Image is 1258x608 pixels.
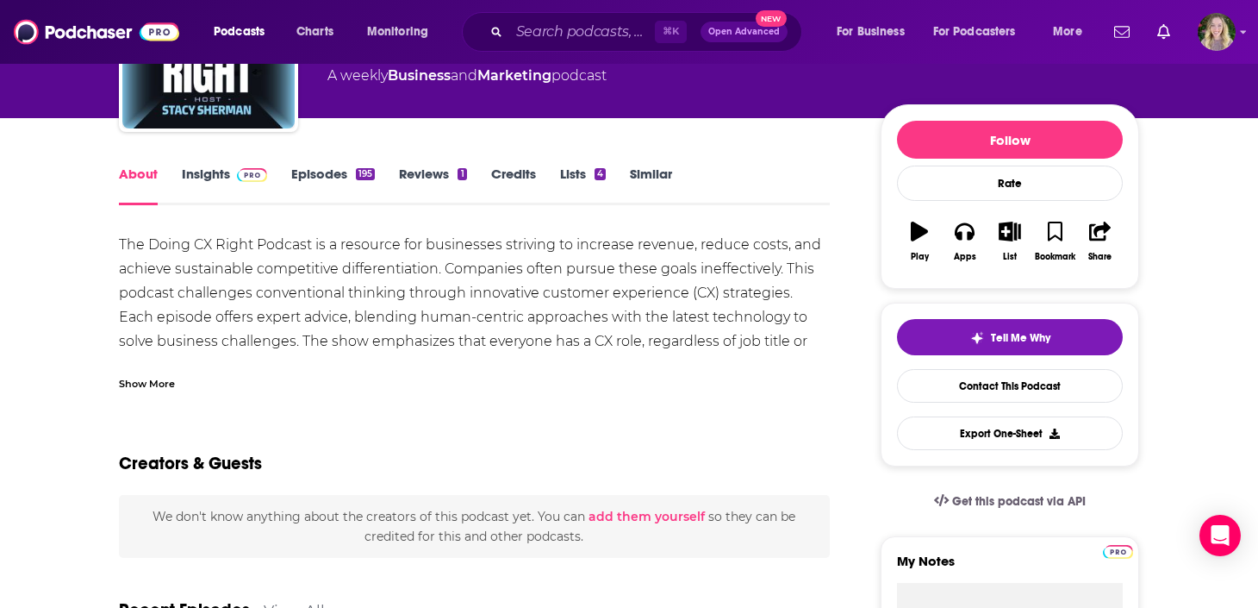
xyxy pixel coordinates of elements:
[897,121,1123,159] button: Follow
[509,18,655,46] input: Search podcasts, credits, & more...
[119,233,830,450] div: The Doing CX Right Podcast is a resource for businesses striving to increase revenue, reduce cost...
[1198,13,1236,51] button: Show profile menu
[897,166,1123,201] div: Rate
[756,10,787,27] span: New
[1150,17,1177,47] a: Show notifications dropdown
[1103,545,1133,559] img: Podchaser Pro
[296,20,333,44] span: Charts
[897,319,1123,355] button: tell me why sparkleTell Me Why
[897,553,1123,583] label: My Notes
[1035,252,1075,262] div: Bookmark
[630,166,672,205] a: Similar
[478,12,819,52] div: Search podcasts, credits, & more...
[1198,13,1236,51] span: Logged in as lauren19365
[14,16,179,48] img: Podchaser - Follow, Share and Rate Podcasts
[491,166,536,205] a: Credits
[897,210,942,273] button: Play
[922,18,1041,46] button: open menu
[285,18,344,46] a: Charts
[897,369,1123,403] a: Contact This Podcast
[356,168,375,180] div: 195
[153,509,795,543] span: We don't know anything about the creators of this podcast yet . You can so they can be credited f...
[1199,515,1241,556] div: Open Intercom Messenger
[388,67,451,84] a: Business
[1053,20,1082,44] span: More
[182,166,267,205] a: InsightsPodchaser Pro
[214,20,265,44] span: Podcasts
[825,18,926,46] button: open menu
[1088,252,1112,262] div: Share
[399,166,466,205] a: Reviews1
[560,166,606,205] a: Lists4
[897,417,1123,450] button: Export One-Sheet
[1041,18,1104,46] button: open menu
[451,67,477,84] span: and
[1107,17,1137,47] a: Show notifications dropdown
[477,67,551,84] a: Marketing
[589,510,705,523] button: add them yourself
[708,28,780,36] span: Open Advanced
[991,331,1050,345] span: Tell Me Why
[119,166,158,205] a: About
[970,331,984,345] img: tell me why sparkle
[942,210,987,273] button: Apps
[954,252,976,262] div: Apps
[291,166,375,205] a: Episodes195
[701,22,788,42] button: Open AdvancedNew
[458,168,466,180] div: 1
[952,494,1086,509] span: Get this podcast via API
[837,20,905,44] span: For Business
[327,66,607,86] div: A weekly podcast
[367,20,428,44] span: Monitoring
[920,480,1099,523] a: Get this podcast via API
[355,18,451,46] button: open menu
[1032,210,1077,273] button: Bookmark
[655,21,687,43] span: ⌘ K
[595,168,606,180] div: 4
[933,20,1016,44] span: For Podcasters
[1198,13,1236,51] img: User Profile
[911,252,929,262] div: Play
[237,168,267,182] img: Podchaser Pro
[1003,252,1017,262] div: List
[119,453,262,474] h2: Creators & Guests
[987,210,1032,273] button: List
[1078,210,1123,273] button: Share
[202,18,287,46] button: open menu
[1103,542,1133,559] a: Pro website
